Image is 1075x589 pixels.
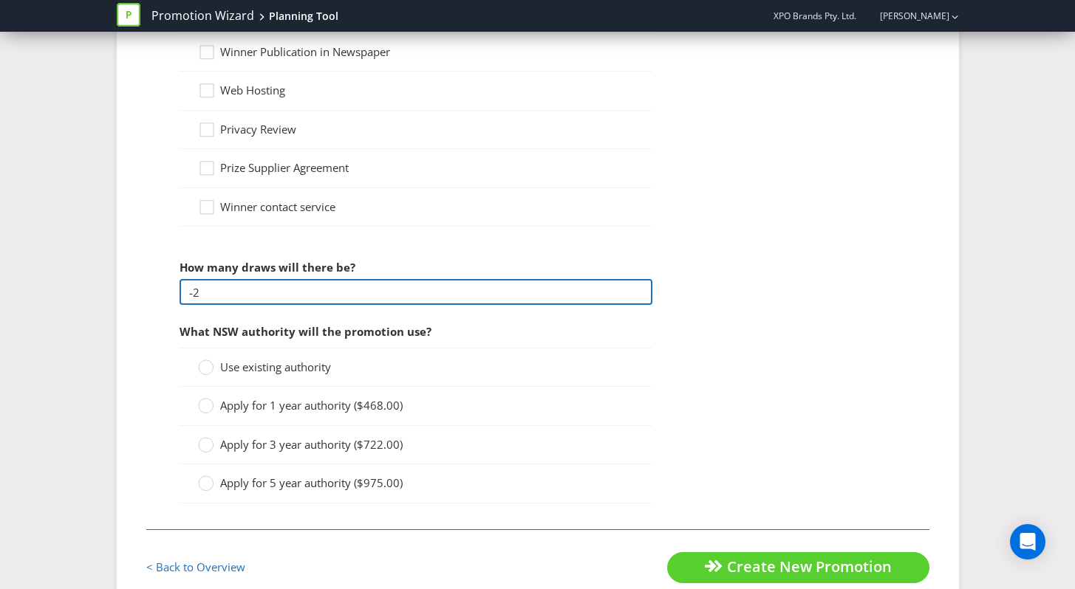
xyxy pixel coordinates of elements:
[151,7,254,24] a: Promotion Wizard
[865,10,949,22] a: [PERSON_NAME]
[220,437,403,452] span: Apply for 3 year authority ($722.00)
[220,475,403,490] span: Apply for 5 year authority ($975.00)
[727,557,892,576] span: Create New Promotion
[180,260,355,275] span: How many draws will there be?
[667,552,929,584] button: Create New Promotion
[220,44,390,59] span: Winner Publication in Newspaper
[146,559,245,574] a: < Back to Overview
[220,160,349,175] span: Prize Supplier Agreement
[220,398,403,413] span: Apply for 1 year authority ($468.00)
[220,199,335,214] span: Winner contact service
[220,359,331,374] span: Use existing authority
[180,324,431,339] span: What NSW authority will the promotion use?
[1010,524,1045,559] div: Open Intercom Messenger
[774,10,856,22] span: XPO Brands Pty. Ltd.
[220,122,296,137] span: Privacy Review
[269,9,338,24] div: Planning Tool
[220,83,285,97] span: Web Hosting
